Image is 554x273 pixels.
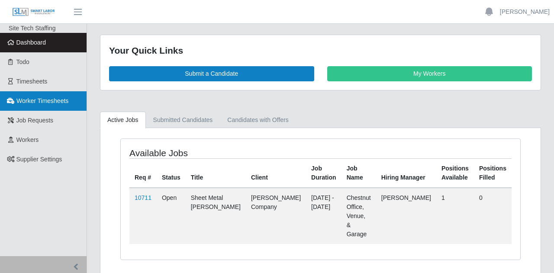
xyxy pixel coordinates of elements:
th: Client [246,158,306,188]
h4: Available Jobs [129,148,281,158]
a: 10711 [135,194,151,201]
td: 0 [474,188,512,244]
td: Sheet Metal [PERSON_NAME] [186,188,246,244]
td: Open [157,188,186,244]
a: My Workers [327,66,532,81]
td: [PERSON_NAME] Company [246,188,306,244]
span: Todo [16,58,29,65]
a: [PERSON_NAME] [500,7,550,16]
img: SLM Logo [12,7,55,17]
th: Status [157,158,186,188]
a: Active Jobs [100,112,146,128]
th: Title [186,158,246,188]
a: Submit a Candidate [109,66,314,81]
a: Candidates with Offers [220,112,296,128]
td: [DATE] - [DATE] [306,188,341,244]
div: Your Quick Links [109,44,532,58]
td: Chestnut Office, Venue, & Garage [341,188,376,244]
th: Positions Filled [474,158,512,188]
span: Timesheets [16,78,48,85]
span: Workers [16,136,39,143]
span: Site Tech Staffing [9,25,55,32]
th: Req # [129,158,157,188]
a: Submitted Candidates [146,112,220,128]
span: Supplier Settings [16,156,62,163]
th: Job Duration [306,158,341,188]
td: [PERSON_NAME] [376,188,436,244]
span: Worker Timesheets [16,97,68,104]
span: Job Requests [16,117,54,124]
span: Dashboard [16,39,46,46]
th: Positions Available [436,158,474,188]
th: Job Name [341,158,376,188]
th: Hiring Manager [376,158,436,188]
td: 1 [436,188,474,244]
